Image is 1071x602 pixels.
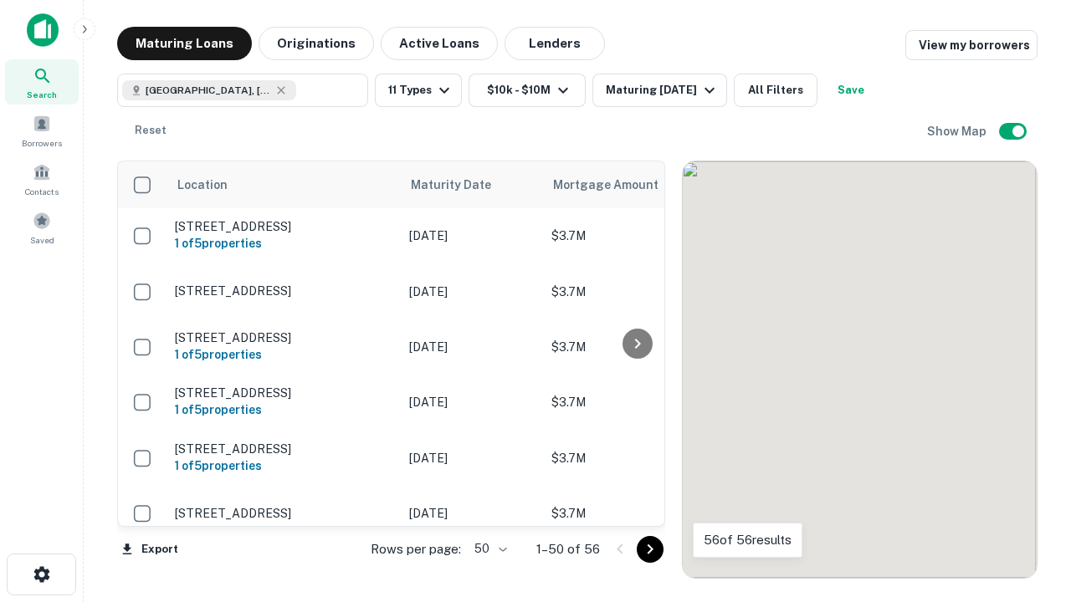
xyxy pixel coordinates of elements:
button: Export [117,537,182,562]
h6: 1 of 5 properties [175,234,392,253]
h6: 1 of 5 properties [175,400,392,419]
p: [DATE] [409,338,535,356]
span: Saved [30,233,54,247]
button: Maturing [DATE] [592,74,727,107]
button: Maturing Loans [117,27,252,60]
a: Saved [5,205,79,250]
button: Lenders [505,27,605,60]
button: All Filters [734,74,817,107]
p: [STREET_ADDRESS] [175,330,392,345]
p: Rows per page: [371,539,461,559]
span: Search [27,88,57,101]
p: [STREET_ADDRESS] [175,219,392,234]
p: 1–50 of 56 [536,539,600,559]
th: Maturity Date [401,161,543,208]
a: Contacts [5,156,79,202]
span: Mortgage Amount [553,175,680,195]
a: Borrowers [5,108,79,153]
p: $3.7M [551,283,719,301]
th: Location [167,161,401,208]
span: Contacts [25,185,59,198]
img: capitalize-icon.png [27,13,59,47]
span: Maturity Date [411,175,513,195]
button: Save your search to get updates of matches that match your search criteria. [824,74,878,107]
span: Borrowers [22,136,62,150]
div: 50 [468,537,510,561]
iframe: Chat Widget [987,415,1071,495]
p: [DATE] [409,227,535,245]
a: Search [5,59,79,105]
button: $10k - $10M [469,74,586,107]
p: [STREET_ADDRESS] [175,441,392,457]
p: [DATE] [409,283,535,301]
p: $3.7M [551,338,719,356]
button: 11 Types [375,74,462,107]
span: Location [177,175,228,195]
p: 56 of 56 results [704,530,792,550]
p: $3.7M [551,393,719,411]
button: Go to next page [637,536,664,563]
p: [DATE] [409,449,535,467]
a: View my borrowers [905,30,1038,60]
span: [GEOGRAPHIC_DATA], [GEOGRAPHIC_DATA] [146,83,271,98]
p: $3.7M [551,227,719,245]
h6: 1 of 5 properties [175,457,392,475]
p: $3.7M [551,449,719,467]
p: [DATE] [409,504,535,523]
p: $3.7M [551,504,719,523]
div: 0 0 [683,161,1037,578]
h6: Show Map [927,122,989,140]
button: Active Loans [381,27,498,60]
div: Maturing [DATE] [606,80,720,100]
p: [DATE] [409,393,535,411]
p: [STREET_ADDRESS] [175,385,392,400]
p: [STREET_ADDRESS] [175,283,392,298]
h6: 1 of 5 properties [175,345,392,364]
button: Originations [259,27,374,60]
th: Mortgage Amount [543,161,727,208]
button: Reset [124,114,177,147]
p: [STREET_ADDRESS] [175,506,392,521]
